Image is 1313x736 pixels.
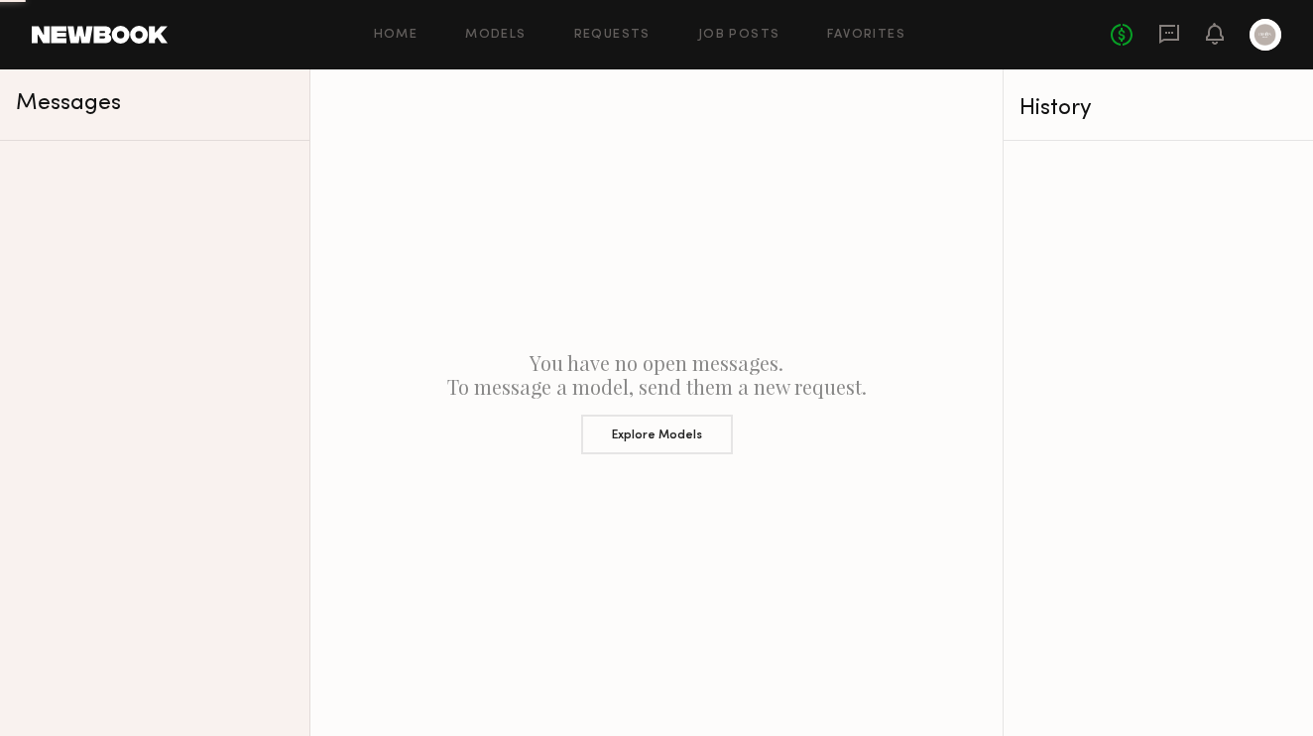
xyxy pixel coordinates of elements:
[574,29,651,42] a: Requests
[698,29,780,42] a: Job Posts
[374,29,418,42] a: Home
[16,92,121,115] span: Messages
[1019,97,1297,120] div: History
[1250,19,1281,51] a: I
[581,415,733,454] button: Explore Models
[827,29,905,42] a: Favorites
[326,399,987,454] a: Explore Models
[465,29,526,42] a: Models
[310,69,1003,736] div: You have no open messages. To message a model, send them a new request.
